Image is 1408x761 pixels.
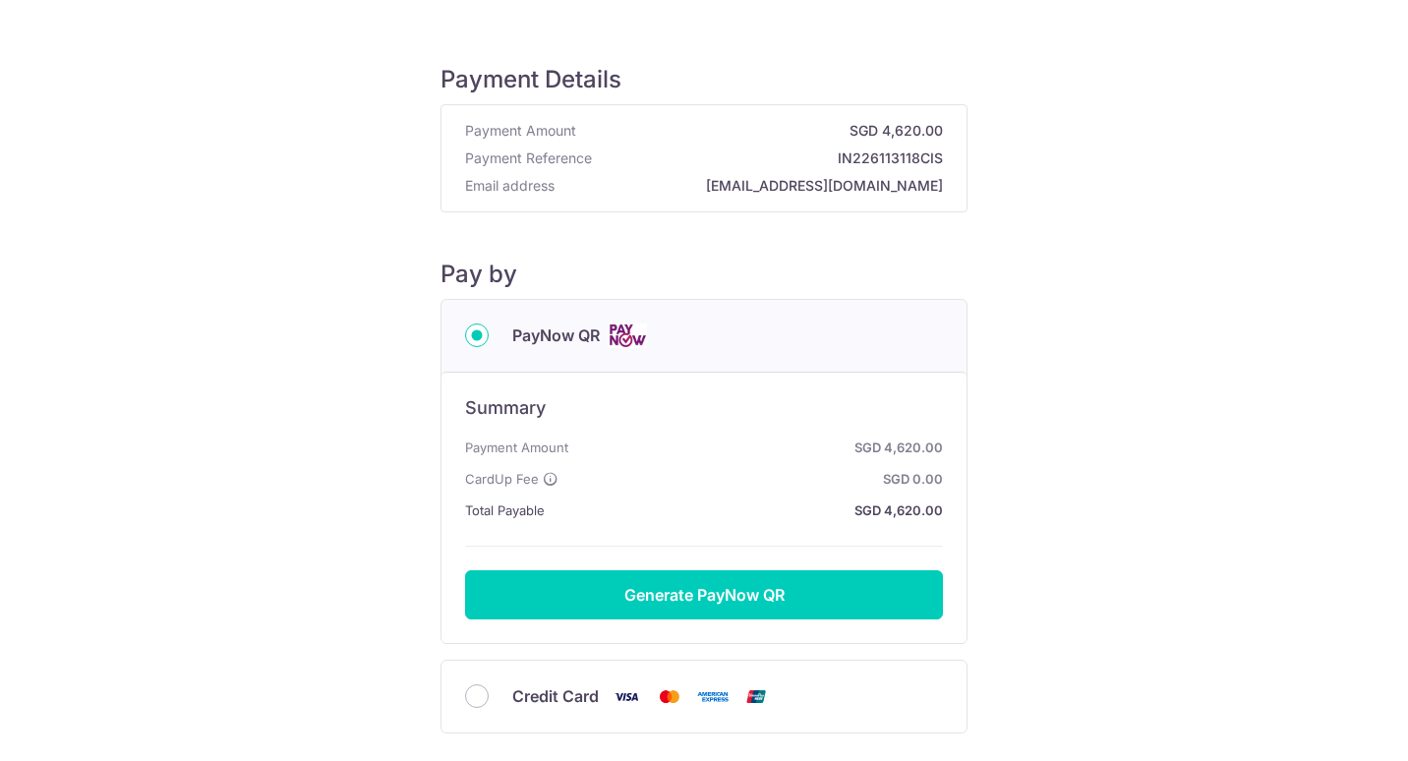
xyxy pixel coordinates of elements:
div: PayNow QR Cards logo [465,323,943,348]
span: Payment Amount [465,436,568,459]
strong: SGD 0.00 [566,467,943,491]
span: Credit Card [512,684,599,708]
img: Visa [607,684,646,709]
strong: SGD 4,620.00 [584,121,943,141]
span: Total Payable [465,498,545,522]
span: Payment Amount [465,121,576,141]
span: Payment Reference [465,148,592,168]
img: Union Pay [736,684,776,709]
img: Mastercard [650,684,689,709]
strong: SGD 4,620.00 [553,498,943,522]
span: PayNow QR [512,323,600,347]
img: Cards logo [608,323,647,348]
h5: Payment Details [440,65,968,94]
span: CardUp Fee [465,467,539,491]
strong: SGD 4,620.00 [576,436,943,459]
div: Credit Card Visa Mastercard American Express Union Pay [465,684,943,709]
strong: [EMAIL_ADDRESS][DOMAIN_NAME] [562,176,943,196]
strong: IN226113118CIS [600,148,943,168]
button: Generate PayNow QR [465,570,943,619]
h5: Pay by [440,260,968,289]
h6: Summary [465,396,943,420]
img: American Express [693,684,733,709]
span: Email address [465,176,555,196]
